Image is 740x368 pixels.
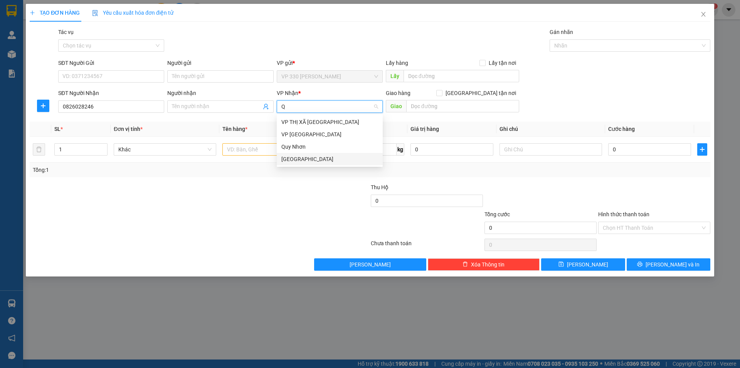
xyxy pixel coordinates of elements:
span: VP 330 Lê Duẫn [281,71,378,82]
span: plus [37,103,49,109]
div: Tổng: 1 [33,166,286,174]
span: Lấy: [3,33,15,40]
div: Quy Nhơn [281,142,378,151]
span: kg [397,143,404,156]
input: Ghi Chú [499,143,602,156]
button: plus [37,100,49,112]
div: SĐT Người Nhận [58,89,164,97]
span: plus [698,146,707,153]
span: Giá trị hàng [410,126,439,132]
span: 0 [29,53,33,62]
button: Close [693,4,714,25]
button: [PERSON_NAME] [314,258,426,271]
input: VD: Bàn, Ghế [222,143,325,156]
span: Cước hàng [608,126,635,132]
span: printer [637,261,642,268]
span: [PERSON_NAME] [567,260,608,269]
div: Quy Nhơn [277,141,383,153]
div: VP THỊ XÃ QUẢNG TRỊ [277,116,383,128]
img: icon [92,10,98,16]
span: 0 [15,44,20,52]
span: 0847275722 [3,23,45,32]
input: 0 [410,143,493,156]
span: delete [462,261,468,268]
div: Người gửi [167,59,273,67]
span: VP 330 [PERSON_NAME] [3,5,58,22]
div: VP THỊ XÃ [GEOGRAPHIC_DATA] [281,118,378,126]
span: Thu Hộ [371,184,388,190]
span: Tổng cước [484,211,510,217]
div: Người nhận [167,89,273,97]
span: Giao: [59,33,96,40]
button: delete [33,143,45,156]
span: Giao hàng [386,90,410,96]
button: plus [697,143,707,156]
span: user-add [263,103,269,110]
div: VP gửi [277,59,383,67]
button: printer[PERSON_NAME] và In [627,258,710,271]
span: [PERSON_NAME] và In [646,260,700,269]
span: TẠO ĐƠN HÀNG [30,10,80,16]
div: Quảng Ngãi [277,153,383,165]
input: Dọc đường [406,100,519,112]
span: close [700,11,706,17]
span: Giao [386,100,406,112]
span: SL [54,126,61,132]
span: [PERSON_NAME] [350,260,391,269]
span: Lấy hàng [386,60,408,66]
span: Tên hàng [222,126,247,132]
span: save [558,261,564,268]
span: CR: [2,44,13,52]
span: Đơn vị tính [114,126,143,132]
th: Ghi chú [496,122,605,137]
button: deleteXóa Thông tin [428,258,540,271]
div: VP Quảng Bình [277,128,383,141]
div: VP [GEOGRAPHIC_DATA] [281,130,378,139]
span: Yêu cầu xuất hóa đơn điện tử [92,10,173,16]
p: Nhận: [59,4,113,21]
button: save[PERSON_NAME] [541,258,625,271]
span: VP Nhận [277,90,298,96]
label: Gán nhãn [550,29,573,35]
div: [GEOGRAPHIC_DATA] [281,155,378,163]
span: 0397767780 [59,22,101,31]
span: plus [30,10,35,15]
label: Tác vụ [58,29,74,35]
div: Chưa thanh toán [370,239,484,253]
span: CC: [20,44,31,52]
input: Dọc đường [404,70,519,82]
span: Xóa Thông tin [471,260,505,269]
span: [GEOGRAPHIC_DATA] tận nơi [442,89,519,97]
span: Lấy [386,70,404,82]
span: Lấy tận nơi [486,59,519,67]
div: SĐT Người Gửi [58,59,164,67]
span: 300.000 [33,44,60,52]
label: Hình thức thanh toán [598,211,649,217]
p: Gửi: [3,5,58,22]
span: Thu hộ: [2,53,27,62]
span: TRỊ AN [73,32,96,41]
span: Khác [118,144,212,155]
span: VP An Sương [59,4,95,21]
